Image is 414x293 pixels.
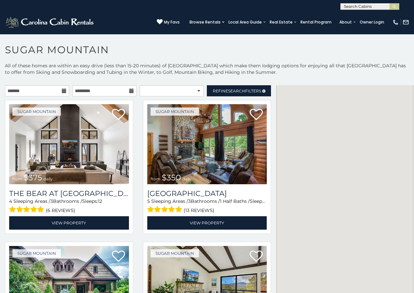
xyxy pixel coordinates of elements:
[265,198,270,204] span: 12
[9,198,12,204] span: 4
[12,249,61,257] a: Sugar Mountain
[9,216,129,230] a: View Property
[164,19,180,25] span: My Favs
[162,173,181,182] span: $350
[9,189,129,198] a: The Bear At [GEOGRAPHIC_DATA]
[220,198,250,204] span: 1 Half Baths /
[9,104,129,184] img: The Bear At Sugar Mountain
[24,173,42,182] span: $375
[147,198,150,204] span: 5
[392,19,399,25] img: phone-regular-white.png
[44,176,53,181] span: daily
[151,176,160,181] span: from
[184,206,214,215] span: (13 reviews)
[225,18,265,27] a: Local Area Guide
[9,189,129,198] h3: The Bear At Sugar Mountain
[250,250,263,264] a: Add to favorites
[186,18,224,27] a: Browse Rentals
[50,198,53,204] span: 3
[356,18,387,27] a: Owner Login
[46,206,75,215] span: (6 reviews)
[5,16,96,29] img: White-1-2.png
[147,104,267,184] a: Grouse Moor Lodge from $350 daily
[297,18,335,27] a: Rental Program
[266,18,296,27] a: Real Estate
[213,89,261,93] span: Refine Filters
[188,198,191,204] span: 3
[12,107,61,116] a: Sugar Mountain
[228,89,245,93] span: Search
[182,176,191,181] span: daily
[12,176,22,181] span: from
[147,189,267,198] h3: Grouse Moor Lodge
[151,107,199,116] a: Sugar Mountain
[147,104,267,184] img: Grouse Moor Lodge
[9,198,129,215] div: Sleeping Areas / Bathrooms / Sleeps:
[98,198,102,204] span: 12
[403,19,409,25] img: mail-regular-white.png
[336,18,355,27] a: About
[9,104,129,184] a: The Bear At Sugar Mountain from $375 daily
[147,198,267,215] div: Sleeping Areas / Bathrooms / Sleeps:
[151,249,199,257] a: Sugar Mountain
[112,250,125,264] a: Add to favorites
[157,19,180,25] a: My Favs
[207,85,271,96] a: RefineSearchFilters
[112,108,125,122] a: Add to favorites
[147,216,267,230] a: View Property
[147,189,267,198] a: [GEOGRAPHIC_DATA]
